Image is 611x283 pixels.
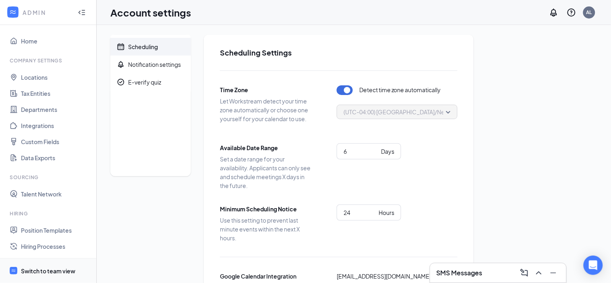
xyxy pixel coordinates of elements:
[220,272,313,281] span: Google Calendar Integration
[379,208,394,217] div: Hours
[21,186,90,202] a: Talent Network
[117,60,125,68] svg: Bell
[381,147,394,156] div: Days
[21,238,90,254] a: Hiring Processes
[110,6,191,19] h1: Account settings
[547,266,560,279] button: Minimize
[110,56,191,73] a: BellNotification settings
[21,69,90,85] a: Locations
[549,268,558,278] svg: Minimize
[21,267,75,275] div: Switch to team view
[128,60,181,68] div: Notification settings
[549,8,559,17] svg: Notifications
[344,106,503,118] span: (UTC-04:00) [GEOGRAPHIC_DATA]/New_York - Eastern Time
[220,216,313,242] span: Use this setting to prevent last minute events within the next X hours.
[220,143,313,152] span: Available Date Range
[21,33,90,49] a: Home
[220,205,313,213] span: Minimum Scheduling Notice
[534,268,544,278] svg: ChevronUp
[10,174,88,181] div: Sourcing
[117,78,125,86] svg: CheckmarkCircle
[128,78,161,86] div: E-verify quiz
[21,134,90,150] a: Custom Fields
[110,73,191,91] a: CheckmarkCircleE-verify quiz
[220,155,313,190] span: Set a date range for your availability. Applicants can only see and schedule meetings X days in t...
[337,272,431,281] span: [EMAIL_ADDRESS][DOMAIN_NAME]
[220,85,313,94] span: Time Zone
[11,268,16,273] svg: WorkstreamLogo
[117,43,125,51] svg: Calendar
[128,43,158,51] div: Scheduling
[518,266,531,279] button: ComposeMessage
[532,266,545,279] button: ChevronUp
[220,48,458,58] h2: Scheduling Settings
[21,101,90,118] a: Departments
[567,8,576,17] svg: QuestionInfo
[78,8,86,17] svg: Collapse
[21,150,90,166] a: Data Exports
[520,268,529,278] svg: ComposeMessage
[220,97,313,123] span: Let Workstream detect your time zone automatically or choose one yourself for your calendar to use.
[21,222,90,238] a: Position Templates
[437,269,483,277] h3: SMS Messages
[110,38,191,56] a: CalendarScheduling
[586,9,592,16] div: AL
[584,256,603,275] div: Open Intercom Messenger
[21,85,90,101] a: Tax Entities
[9,8,17,16] svg: WorkstreamLogo
[21,118,90,134] a: Integrations
[10,210,88,217] div: Hiring
[359,85,441,95] span: Detect time zone automatically
[23,8,70,17] div: ADMIN
[10,57,88,64] div: Company Settings
[21,254,90,271] a: Evaluation Plan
